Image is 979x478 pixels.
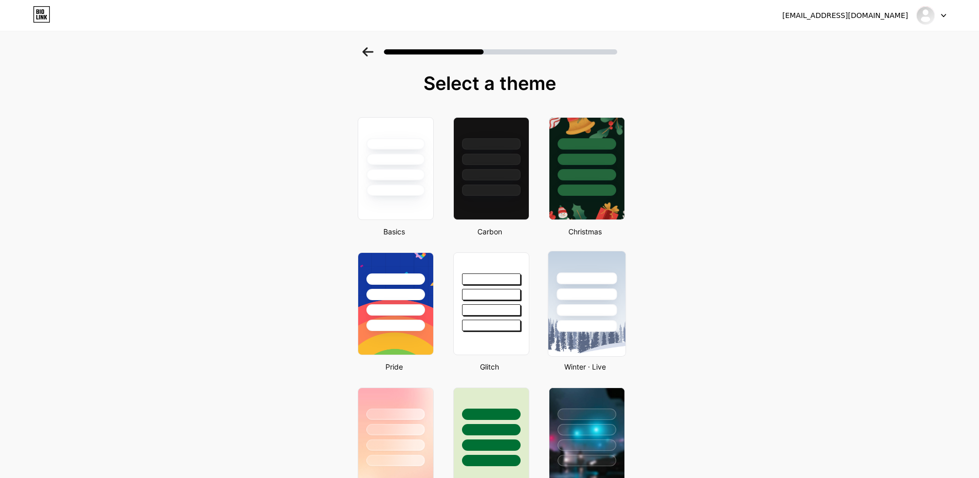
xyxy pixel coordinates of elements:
div: Pride [355,361,434,372]
div: Glitch [450,361,529,372]
div: [EMAIL_ADDRESS][DOMAIN_NAME] [782,10,908,21]
div: Select a theme [354,73,626,94]
div: Winter · Live [546,361,625,372]
div: Carbon [450,226,529,237]
img: snowy.png [548,251,625,356]
div: Basics [355,226,434,237]
img: lambo77kencang [916,6,935,25]
div: Christmas [546,226,625,237]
